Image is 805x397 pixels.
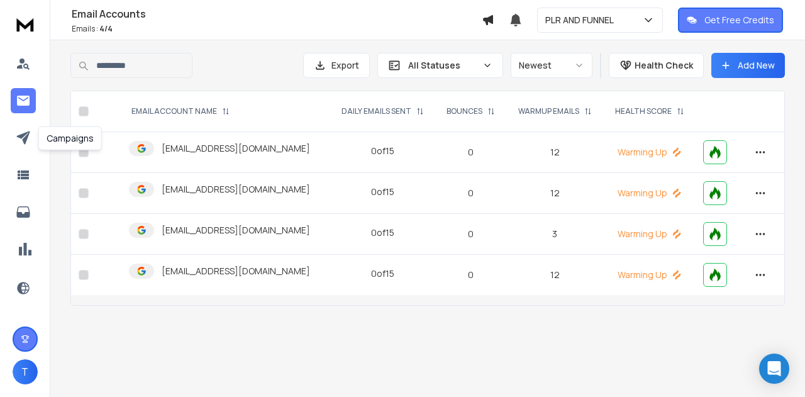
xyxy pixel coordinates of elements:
[678,8,783,33] button: Get Free Credits
[131,106,230,116] div: EMAIL ACCOUNT NAME
[711,53,785,78] button: Add New
[38,126,102,150] div: Campaigns
[443,187,499,199] p: 0
[443,146,499,159] p: 0
[506,255,603,296] td: 12
[162,224,310,237] p: [EMAIL_ADDRESS][DOMAIN_NAME]
[162,265,310,277] p: [EMAIL_ADDRESS][DOMAIN_NAME]
[371,226,394,239] div: 0 of 15
[447,106,482,116] p: BOUNCES
[443,228,499,240] p: 0
[303,53,370,78] button: Export
[611,187,688,199] p: Warming Up
[13,359,38,384] button: T
[615,106,672,116] p: HEALTH SCORE
[371,145,394,157] div: 0 of 15
[759,354,789,384] div: Open Intercom Messenger
[611,228,688,240] p: Warming Up
[506,173,603,214] td: 12
[609,53,704,78] button: Health Check
[443,269,499,281] p: 0
[371,267,394,280] div: 0 of 15
[511,53,592,78] button: Newest
[371,186,394,198] div: 0 of 15
[99,23,113,34] span: 4 / 4
[408,59,477,72] p: All Statuses
[162,142,310,155] p: [EMAIL_ADDRESS][DOMAIN_NAME]
[506,132,603,173] td: 12
[13,13,38,36] img: logo
[72,24,482,34] p: Emails :
[72,6,482,21] h1: Email Accounts
[518,106,579,116] p: WARMUP EMAILS
[611,146,688,159] p: Warming Up
[635,59,693,72] p: Health Check
[545,14,619,26] p: PLR AND FUNNEL
[506,214,603,255] td: 3
[341,106,411,116] p: DAILY EMAILS SENT
[162,183,310,196] p: [EMAIL_ADDRESS][DOMAIN_NAME]
[704,14,774,26] p: Get Free Credits
[611,269,688,281] p: Warming Up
